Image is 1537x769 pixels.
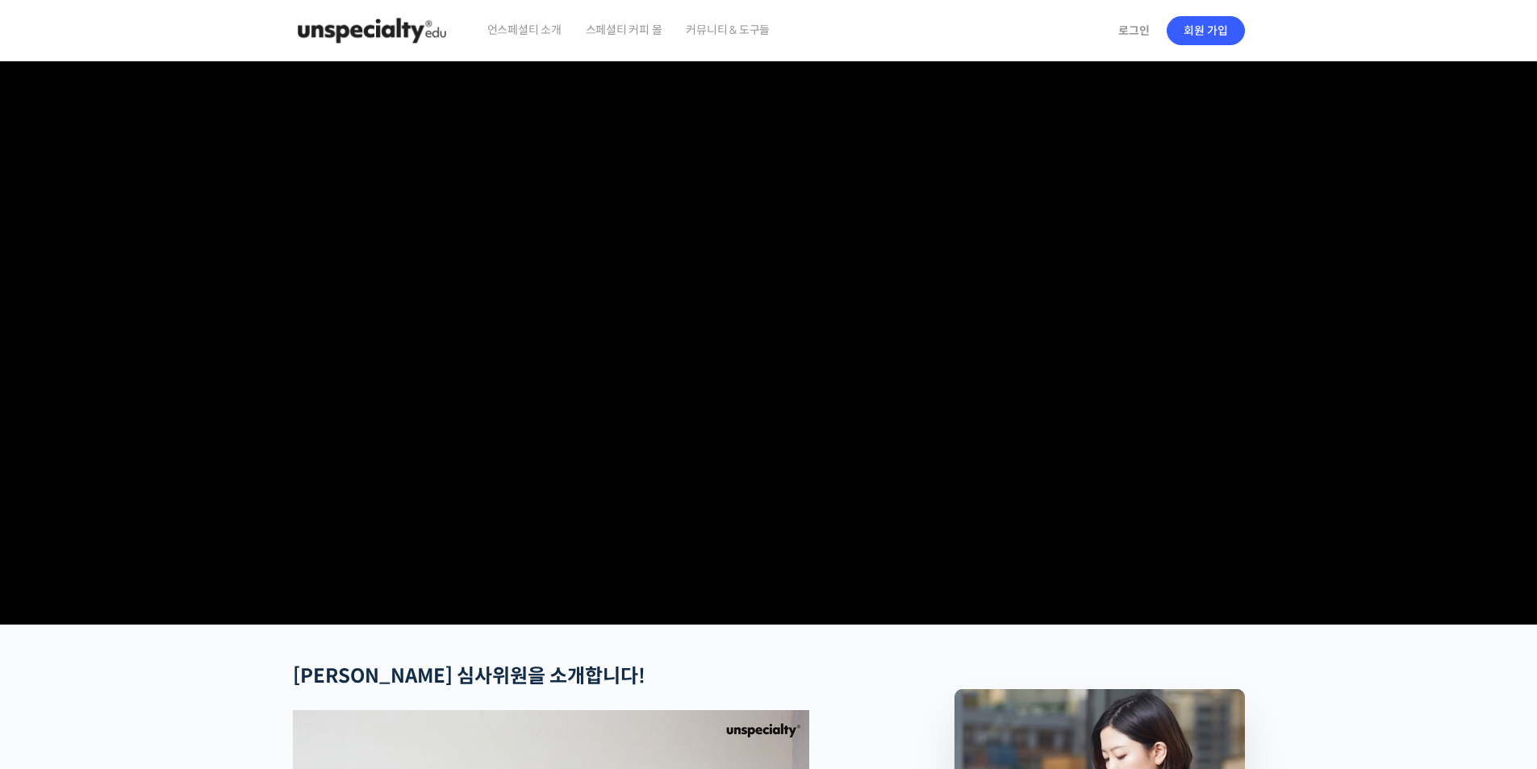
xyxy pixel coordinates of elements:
[1109,12,1159,49] a: 로그인
[293,665,869,688] h2: !
[293,664,638,688] strong: [PERSON_NAME] 심사위원을 소개합니다
[1167,16,1245,45] a: 회원 가입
